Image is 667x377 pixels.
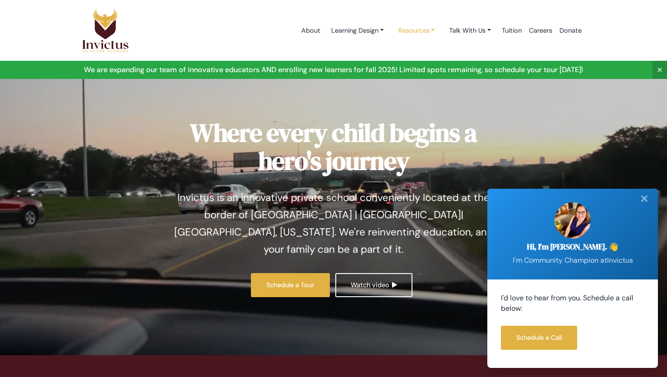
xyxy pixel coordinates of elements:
[391,22,442,39] a: Resources
[251,273,330,297] a: Schedule a Tour
[298,11,324,50] a: About
[501,326,577,350] a: Schedule a Call
[501,255,644,266] p: I'm Community Champion at
[324,22,391,39] a: Learning Design
[442,22,498,39] a: Talk With Us
[168,189,499,258] p: Invictus is an innovative private school conveniently located at the border of [GEOGRAPHIC_DATA] ...
[82,8,129,53] img: Logo
[556,11,585,50] a: Donate
[335,273,412,297] a: Watch video
[635,189,653,209] div: ✕
[554,202,591,239] img: sarah.jpg
[501,293,644,314] p: I'd love to hear from you. Schedule a call below:
[525,11,556,50] a: Careers
[607,255,633,265] span: Invictus
[501,242,644,252] h2: Hi, I'm [PERSON_NAME]. 👋
[168,119,499,175] h1: Where every child begins a hero's journey
[498,11,525,50] a: Tuition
